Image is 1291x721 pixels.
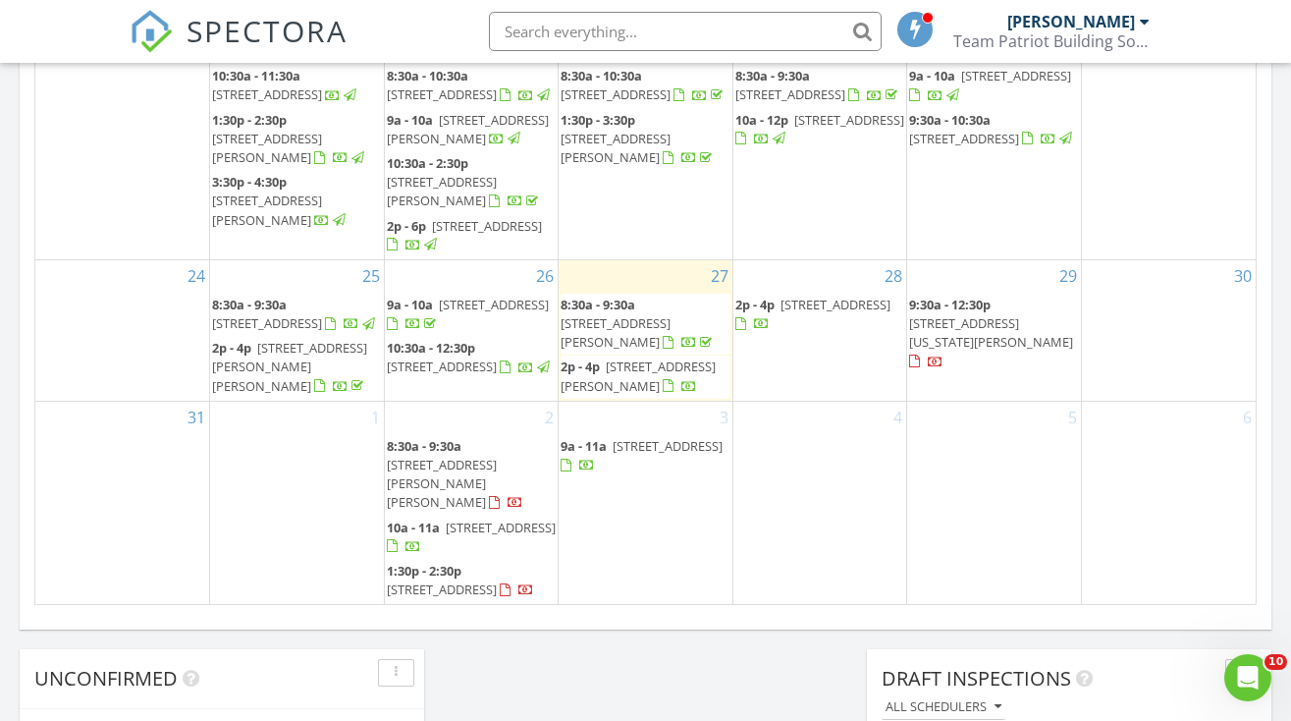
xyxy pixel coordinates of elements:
span: [STREET_ADDRESS] [432,217,542,235]
a: 9a - 10a [STREET_ADDRESS][PERSON_NAME] [387,109,557,151]
div: [PERSON_NAME] [1007,12,1135,31]
td: Go to September 6, 2025 [1081,401,1256,604]
span: 8:30a - 9:30a [561,296,635,313]
a: 8:30a - 9:30a [STREET_ADDRESS][PERSON_NAME] [561,294,730,356]
a: Go to August 24, 2025 [184,260,209,292]
a: 8:30a - 10:30a [STREET_ADDRESS] [387,65,557,107]
a: Go to September 1, 2025 [367,402,384,433]
a: 8:30a - 10:30a [STREET_ADDRESS] [561,67,726,103]
span: 10:30a - 12:30p [387,339,475,357]
span: 10a - 11a [387,519,440,536]
a: 8:30a - 9:30a [STREET_ADDRESS][PERSON_NAME] [561,296,716,351]
td: Go to August 18, 2025 [210,31,385,260]
a: 8:30a - 9:30a [STREET_ADDRESS] [212,294,382,336]
a: Go to August 31, 2025 [184,402,209,433]
a: Go to September 6, 2025 [1239,402,1256,433]
button: All schedulers [882,694,1005,721]
span: 8:30a - 9:30a [387,437,461,455]
a: 8:30a - 10:30a [STREET_ADDRESS] [387,67,553,103]
a: 8:30a - 9:30a [STREET_ADDRESS] [735,65,905,107]
td: Go to August 29, 2025 [907,259,1082,401]
div: All schedulers [886,700,1001,714]
span: 10 [1264,654,1287,670]
span: [STREET_ADDRESS][PERSON_NAME] [561,358,716,394]
a: 8:30a - 9:30a [STREET_ADDRESS][PERSON_NAME][PERSON_NAME] [387,437,523,512]
span: [STREET_ADDRESS] [780,296,890,313]
a: 10:30a - 2:30p [STREET_ADDRESS][PERSON_NAME] [387,154,542,209]
td: Go to August 17, 2025 [35,31,210,260]
span: [STREET_ADDRESS] [387,581,497,598]
a: 9a - 10a [STREET_ADDRESS] [909,67,1071,103]
td: Go to August 21, 2025 [732,31,907,260]
span: [STREET_ADDRESS] [909,130,1019,147]
span: [STREET_ADDRESS] [387,85,497,103]
span: [STREET_ADDRESS] [961,67,1071,84]
a: 9:30a - 10:30a [STREET_ADDRESS] [909,109,1079,151]
span: 2p - 4p [561,358,600,375]
span: 2p - 4p [735,296,775,313]
a: 1:30p - 2:30p [STREET_ADDRESS] [387,560,557,602]
a: 10a - 11a [STREET_ADDRESS] [387,519,556,555]
td: Go to August 24, 2025 [35,259,210,401]
span: 9a - 10a [909,67,955,84]
span: [STREET_ADDRESS] [212,314,322,332]
a: 9a - 10a [STREET_ADDRESS] [387,296,549,332]
span: [STREET_ADDRESS][PERSON_NAME] [212,192,322,228]
a: 8:30a - 10:30a [STREET_ADDRESS] [561,65,730,107]
span: 8:30a - 9:30a [735,67,810,84]
a: 1:30p - 2:30p [STREET_ADDRESS] [387,562,534,598]
span: [STREET_ADDRESS] [794,111,904,129]
span: 2p - 6p [387,217,426,235]
td: Go to September 3, 2025 [559,401,733,604]
a: 3:30p - 4:30p [STREET_ADDRESS][PERSON_NAME] [212,173,349,228]
td: Go to August 22, 2025 [907,31,1082,260]
td: Go to August 25, 2025 [210,259,385,401]
a: 9a - 11a [STREET_ADDRESS] [561,435,730,477]
span: 9:30a - 10:30a [909,111,991,129]
a: Go to August 25, 2025 [358,260,384,292]
span: 3:30p - 4:30p [212,173,287,191]
span: 9a - 10a [387,111,433,129]
span: Unconfirmed [34,665,178,692]
a: 1:30p - 3:30p [STREET_ADDRESS][PERSON_NAME] [561,109,730,171]
span: [STREET_ADDRESS][PERSON_NAME] [387,111,549,147]
span: [STREET_ADDRESS][PERSON_NAME][PERSON_NAME] [212,339,367,394]
td: Go to August 27, 2025 [559,259,733,401]
a: 1:30p - 2:30p [STREET_ADDRESS][PERSON_NAME] [212,109,382,171]
span: 8:30a - 10:30a [561,67,642,84]
span: [STREET_ADDRESS][US_STATE][PERSON_NAME] [909,314,1073,351]
a: 9a - 10a [STREET_ADDRESS] [909,65,1079,107]
span: [STREET_ADDRESS][PERSON_NAME] [387,173,497,209]
span: [STREET_ADDRESS] [561,85,671,103]
span: 8:30a - 9:30a [212,296,287,313]
span: 1:30p - 2:30p [212,111,287,129]
a: 2p - 4p [STREET_ADDRESS] [735,294,905,336]
a: Go to August 29, 2025 [1055,260,1081,292]
a: 8:30a - 9:30a [STREET_ADDRESS][PERSON_NAME][PERSON_NAME] [387,435,557,516]
span: 10a - 12p [735,111,788,129]
a: 2p - 6p [STREET_ADDRESS] [387,217,542,253]
span: 9a - 11a [561,437,607,455]
span: [STREET_ADDRESS] [735,85,845,103]
td: Go to August 31, 2025 [35,401,210,604]
a: 10a - 12p [STREET_ADDRESS] [735,111,904,147]
a: 1:30p - 2:30p [STREET_ADDRESS][PERSON_NAME] [212,111,367,166]
td: Go to August 26, 2025 [384,259,559,401]
a: 1:30p - 3:30p [STREET_ADDRESS][PERSON_NAME] [561,111,716,166]
a: 10a - 11a [STREET_ADDRESS] [387,517,557,559]
input: Search everything... [489,12,882,51]
span: 1:30p - 3:30p [561,111,635,129]
a: 10:30a - 11:30a [STREET_ADDRESS] [212,65,382,107]
a: 2p - 4p [STREET_ADDRESS][PERSON_NAME][PERSON_NAME] [212,337,382,399]
a: Go to August 27, 2025 [707,260,732,292]
a: 10:30a - 11:30a [STREET_ADDRESS] [212,67,359,103]
td: Go to September 1, 2025 [210,401,385,604]
a: 9a - 11a [STREET_ADDRESS] [561,437,723,473]
td: Go to August 30, 2025 [1081,259,1256,401]
span: [STREET_ADDRESS] [613,437,723,455]
a: 10:30a - 2:30p [STREET_ADDRESS][PERSON_NAME] [387,152,557,214]
span: Draft Inspections [882,665,1071,692]
a: 9a - 10a [STREET_ADDRESS][PERSON_NAME] [387,111,549,147]
iframe: Intercom live chat [1224,654,1271,701]
td: Go to August 23, 2025 [1081,31,1256,260]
